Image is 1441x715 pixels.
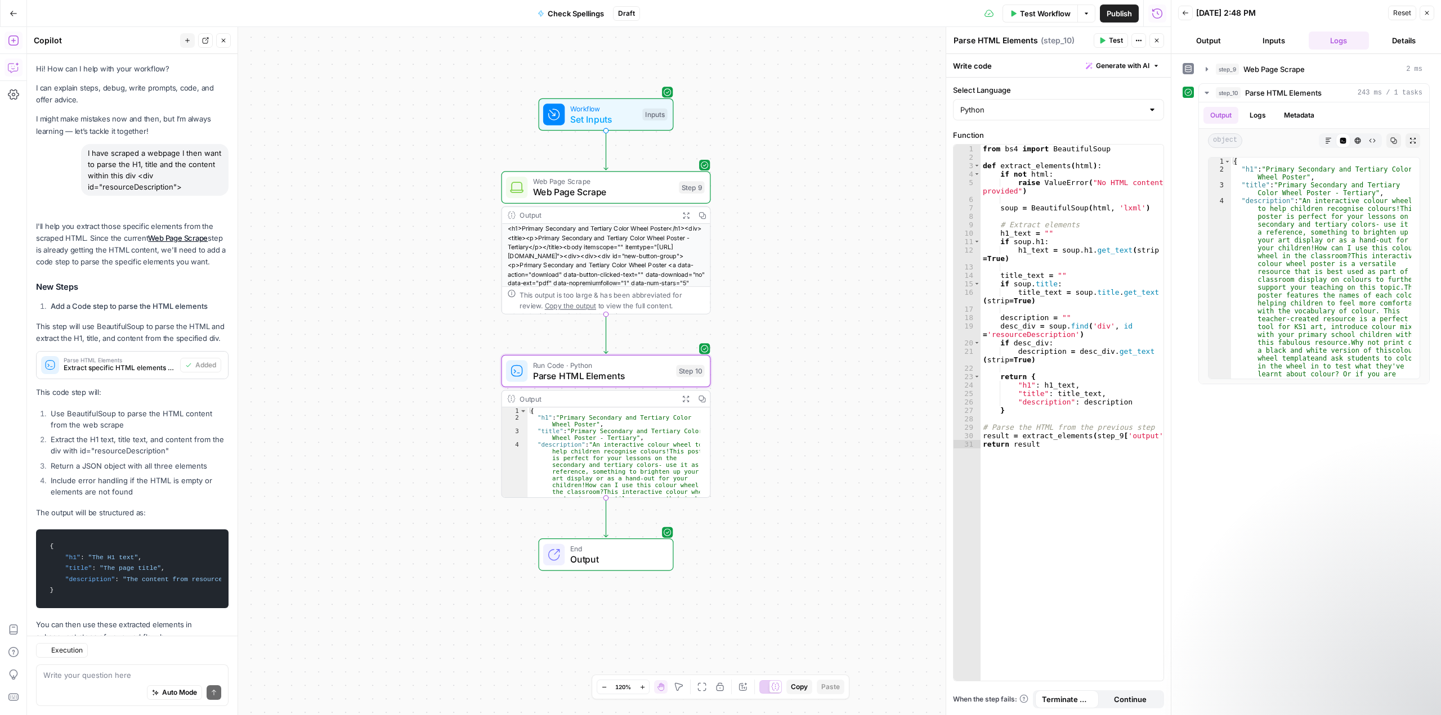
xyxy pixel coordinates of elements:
span: Copy [791,682,808,692]
span: Toggle code folding, rows 11 through 12 [974,237,980,246]
g: Edge from step_10 to end [604,498,608,537]
div: Output [520,393,674,404]
div: 21 [954,347,981,364]
span: Check Spellings [548,8,604,19]
span: Terminate Workflow [1042,694,1092,705]
span: Continue [1114,694,1147,705]
button: Logs [1243,107,1273,124]
button: Reset [1388,6,1416,20]
button: Test Workflow [1003,5,1077,23]
button: Inputs [1243,32,1304,50]
label: Select Language [953,84,1164,96]
div: 30 [954,431,981,440]
div: 13 [954,263,981,271]
div: Copilot [34,35,177,46]
span: Toggle code folding, rows 1 through 5 [520,407,527,414]
div: 31 [954,440,981,448]
div: EndOutput [502,538,711,571]
button: Generate with AI [1081,59,1164,73]
button: Check Spellings [531,5,611,23]
div: Web Page ScrapeWeb Page ScrapeStep 9Output<h1>Primary Secondary and Tertiary Color Wheel Poster</... [502,171,711,314]
button: Metadata [1277,107,1321,124]
span: Extract specific HTML elements from the scraped content [64,363,176,373]
div: 2 [1209,165,1231,181]
span: "The page title" [100,565,161,572]
p: I can explain steps, debug, write prompts, code, and offer advice. [36,82,229,106]
g: Edge from start to step_9 [604,131,608,170]
p: This step will use BeautifulSoup to parse the HTML and extract the H1, title, and content from th... [36,321,229,344]
span: End [570,543,662,554]
div: 16 [954,288,981,305]
span: Paste [821,682,840,692]
p: I'll help you extract those specific elements from the scraped HTML. Since the current step is al... [36,221,229,268]
button: Paste [817,680,844,694]
span: { [50,543,53,550]
span: step_10 [1216,87,1241,98]
span: Toggle code folding, rows 3 through 27 [974,161,980,170]
div: 10 [954,229,981,237]
li: Extract the H1 text, title text, and content from the div with id="resourceDescription" [48,434,229,456]
p: I might make mistakes now and then, but I’m always learning — let’s tackle it together! [36,113,229,137]
button: 243 ms / 1 tasks [1199,84,1429,102]
div: 18 [954,313,981,322]
span: Parse HTML Elements [533,369,671,383]
div: 5 [954,178,981,195]
p: The output will be structured as: [36,507,229,519]
div: 3 [502,428,528,441]
div: 7 [954,204,981,212]
span: Toggle code folding, rows 23 through 27 [974,372,980,381]
span: Web Page Scrape [533,186,674,199]
g: Edge from step_9 to step_10 [604,314,608,354]
div: Step 9 [679,181,705,194]
label: Function [953,129,1164,141]
span: Parse HTML Elements [1245,87,1322,98]
span: Parse HTML Elements [64,357,176,363]
button: Output [1203,107,1238,124]
div: 243 ms / 1 tasks [1199,102,1429,384]
span: "description" [65,576,115,583]
span: Workflow [570,103,637,114]
div: Inputs [642,109,667,121]
span: Run Code · Python [533,359,671,370]
a: Web Page Scrape [148,233,208,242]
button: Test [1094,33,1128,48]
div: 11 [954,237,981,246]
a: When the step fails: [953,694,1028,704]
span: Toggle code folding, rows 1 through 5 [1224,158,1230,165]
div: 2 [954,153,981,161]
div: 12 [954,246,981,263]
button: Output [1178,32,1239,50]
span: 243 ms / 1 tasks [1358,88,1422,98]
span: 120% [615,682,631,691]
span: Publish [1107,8,1132,19]
div: 3 [954,161,981,170]
span: Output [570,552,662,566]
div: 4 [954,170,981,178]
button: Added [180,358,221,372]
span: "The H1 text" [88,554,138,561]
div: 3 [1209,181,1231,197]
span: : [92,565,96,572]
div: 24 [954,381,981,389]
button: Continue [1099,690,1162,708]
span: Set Inputs [570,113,637,126]
li: Return a JSON object with all three elements [48,460,229,471]
span: Execution [51,645,83,655]
span: } [50,587,53,593]
span: ( step_10 ) [1041,35,1075,46]
button: Details [1373,32,1434,50]
li: Include error handling if the HTML is empty or elements are not found [48,475,229,497]
button: Publish [1100,5,1139,23]
span: Toggle code folding, rows 20 through 21 [974,339,980,347]
span: step_9 [1216,64,1239,75]
div: 2 [502,414,528,428]
div: Step 10 [676,365,704,377]
span: Test [1109,35,1123,46]
div: 29 [954,423,981,431]
h3: New Steps [36,280,229,294]
span: Auto Mode [162,687,197,698]
div: 17 [954,305,981,313]
span: Toggle code folding, rows 4 through 5 [974,170,980,178]
span: : [115,576,119,583]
